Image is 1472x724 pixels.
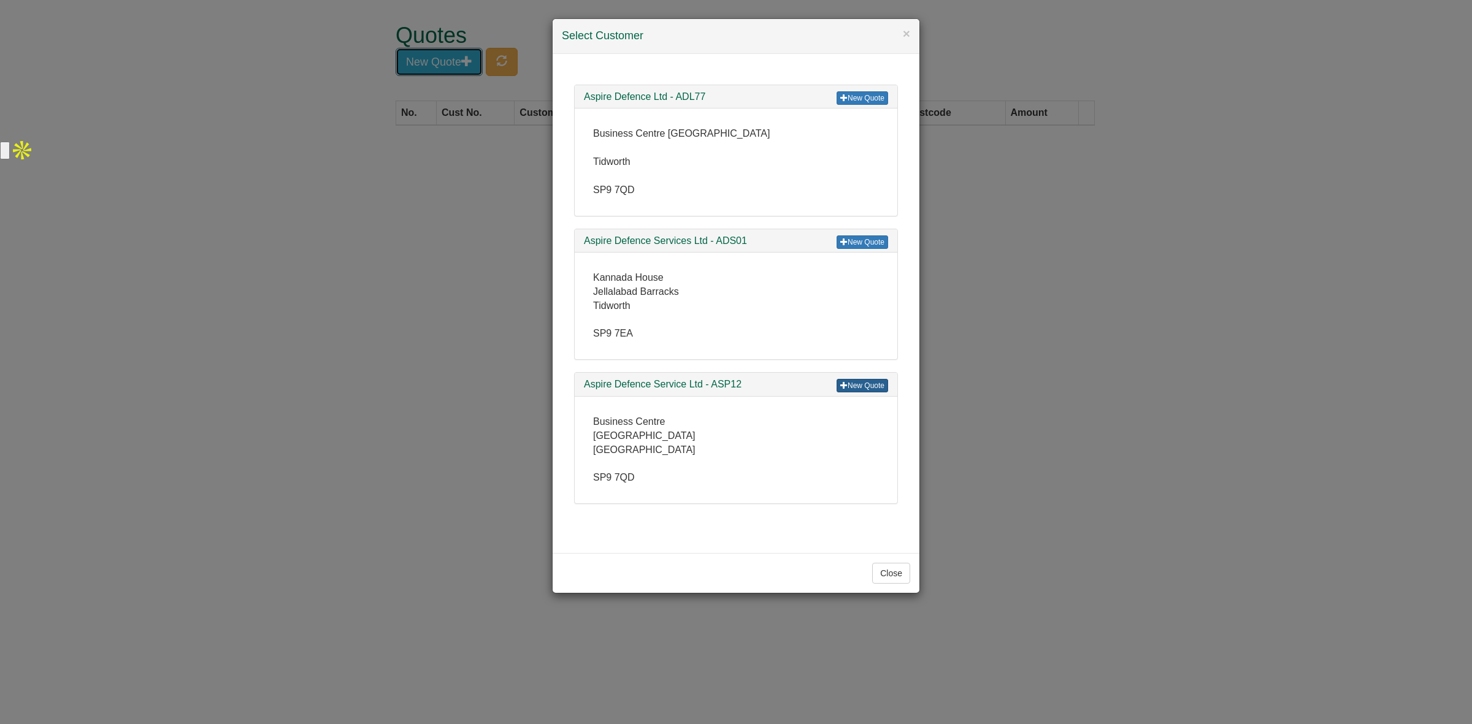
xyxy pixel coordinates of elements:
img: Apollo [10,138,34,162]
button: × [903,27,910,40]
span: SP9 7QD [593,185,635,195]
button: Close [872,563,910,584]
span: Business Centre [GEOGRAPHIC_DATA] [593,128,770,139]
a: New Quote [837,91,888,105]
h4: Select Customer [562,28,910,44]
span: Tidworth [593,156,631,167]
h3: Aspire Defence Services Ltd - ADS01 [584,235,888,246]
span: [GEOGRAPHIC_DATA] [593,430,696,441]
a: New Quote [837,379,888,392]
span: SP9 7EA [593,328,633,338]
span: [GEOGRAPHIC_DATA] [593,444,696,455]
a: New Quote [837,235,888,249]
span: Business Centre [593,416,665,427]
span: SP9 7QD [593,472,635,482]
h3: Aspire Defence Ltd - ADL77 [584,91,888,102]
span: Kannada House [593,272,664,283]
h3: Aspire Defence Service Ltd - ASP12 [584,379,888,390]
span: Tidworth [593,300,631,311]
span: Jellalabad Barracks [593,286,679,297]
